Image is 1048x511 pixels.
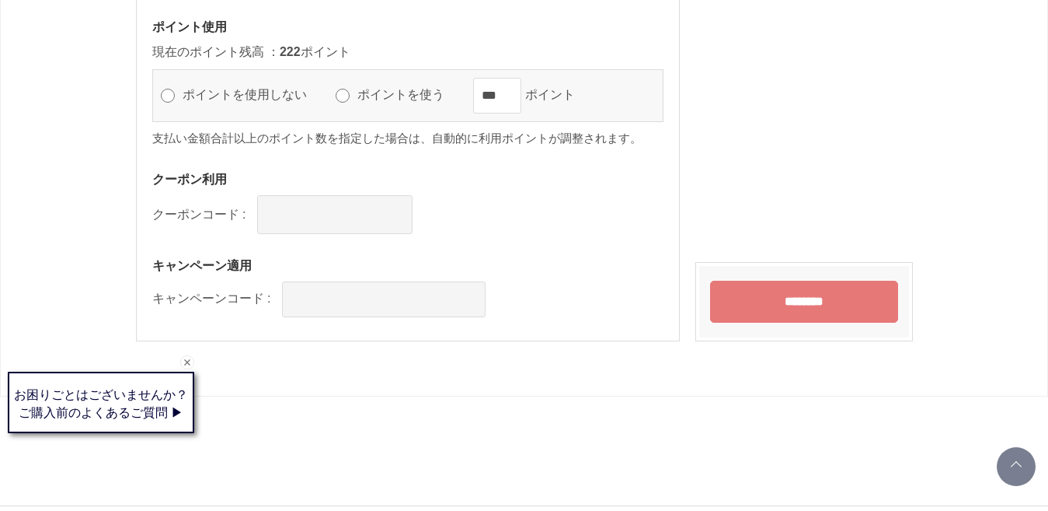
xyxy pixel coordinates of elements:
label: クーポンコード : [152,208,246,221]
label: ポイント [521,88,593,101]
p: 現在のポイント残高 ： ポイント [152,43,663,61]
h3: ポイント使用 [152,19,663,35]
h3: クーポン利用 [152,171,663,187]
label: ポイントを使用しない [179,88,325,101]
label: ポイントを使う [353,88,462,101]
label: キャンペーンコード : [152,292,271,305]
h3: キャンペーン適用 [152,257,663,274]
span: 222 [280,45,301,58]
p: 支払い金額合計以上のポイント数を指定した場合は、自動的に利用ポイントが調整されます。 [152,130,663,148]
